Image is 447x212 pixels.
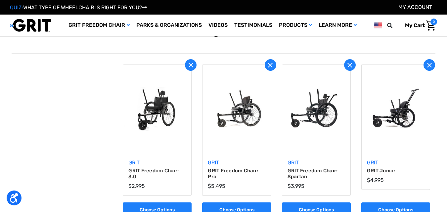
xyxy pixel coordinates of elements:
[128,168,186,180] a: GRIT Freedom Chair: 3.0
[10,19,51,32] img: GRIT All-Terrain Wheelchair and Mobility Equipment
[430,19,437,25] span: 0
[400,19,437,32] a: Cart with 0 items
[231,15,276,36] a: Testimonials
[133,15,205,36] a: Parks & Organizations
[208,159,219,166] a: GRIT
[128,183,145,189] span: $2,995
[283,65,349,153] a: GRIT Freedom Chair: Spartan
[288,183,304,189] span: $3,995
[374,21,382,29] img: us.png
[203,65,270,153] a: GRIT Freedom Chair: Pro
[205,15,231,36] a: Videos
[363,65,429,153] a: GRIT Junior
[405,22,425,28] span: My Cart
[208,183,225,189] span: $5,495
[128,159,140,166] a: GRIT
[203,87,270,131] img: GRIT Freedom Chair Pro: the Pro model shown including contoured Invacare Matrx seatback, Spinergy...
[315,15,360,36] a: Learn More
[367,159,378,166] a: GRIT
[426,21,435,31] img: Cart
[398,4,432,10] a: Account
[288,159,299,166] a: GRIT
[283,87,349,131] img: GRIT Freedom Chair: Spartan
[367,168,425,174] a: GRIT Junior
[363,87,429,131] img: GRIT Junior: GRIT Freedom Chair all terrain wheelchair engineered specifically for kids
[10,4,147,11] a: QUIZ:WHAT TYPE OF WHEELCHAIR IS RIGHT FOR YOU?
[208,168,265,180] a: GRIT Freedom Chair: Pro
[124,65,190,153] a: GRIT Freedom Chair: 3.0
[288,168,345,180] a: GRIT Freedom Chair: Spartan
[390,19,400,32] input: Search
[357,169,444,200] iframe: Tidio Chat
[124,87,190,131] img: GRIT Freedom Chair: 3.0
[10,4,23,11] span: QUIZ:
[65,15,133,36] a: GRIT Freedom Chair
[276,15,315,36] a: Products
